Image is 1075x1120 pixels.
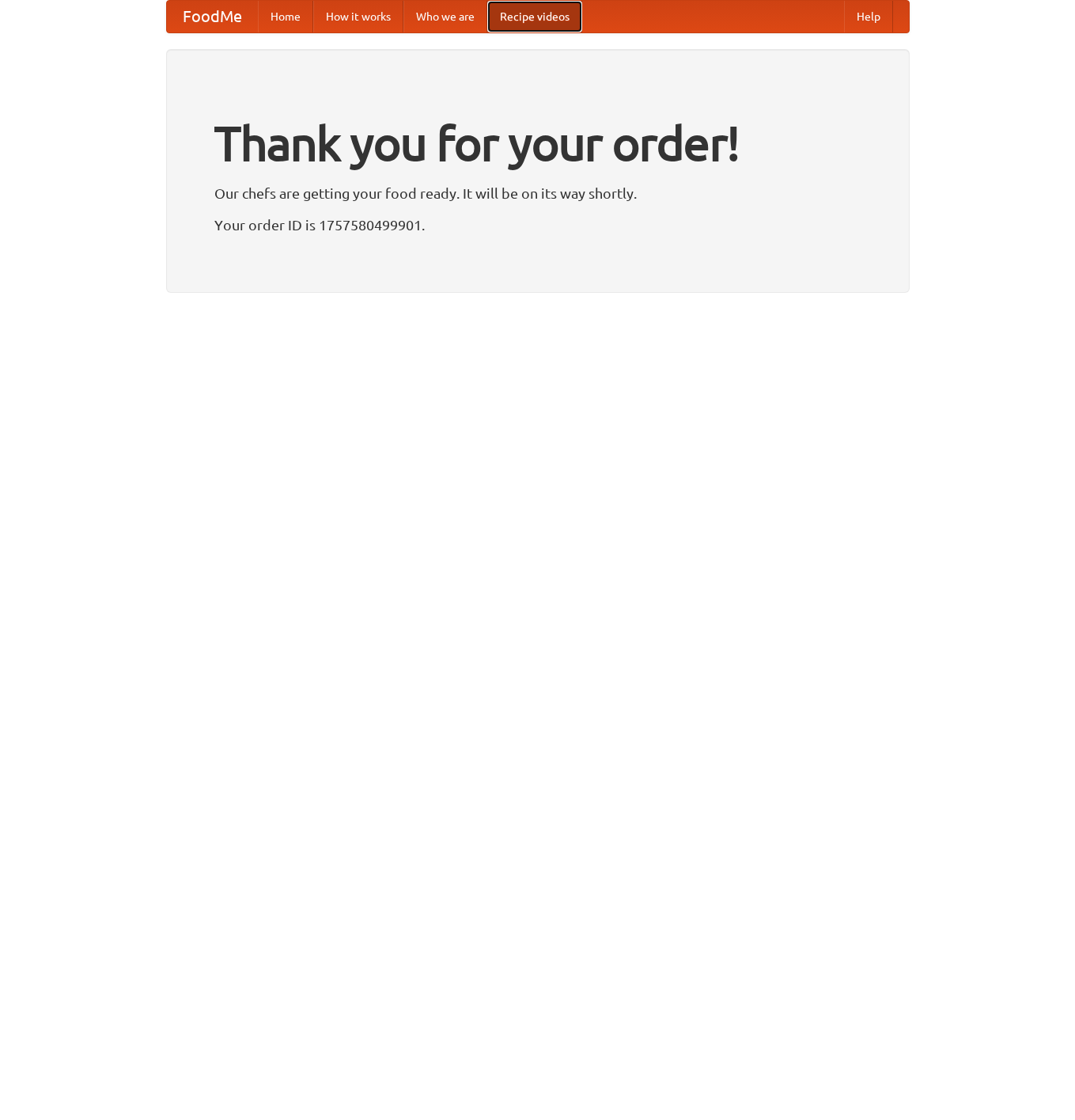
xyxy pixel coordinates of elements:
[214,181,861,205] p: Our chefs are getting your food ready. It will be on its way shortly.
[214,213,861,237] p: Your order ID is 1757580499901.
[258,1,313,32] a: Home
[313,1,403,32] a: How it works
[167,1,258,32] a: FoodMe
[487,1,582,32] a: Recipe videos
[403,1,487,32] a: Who we are
[214,105,861,181] h1: Thank you for your order!
[844,1,893,32] a: Help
